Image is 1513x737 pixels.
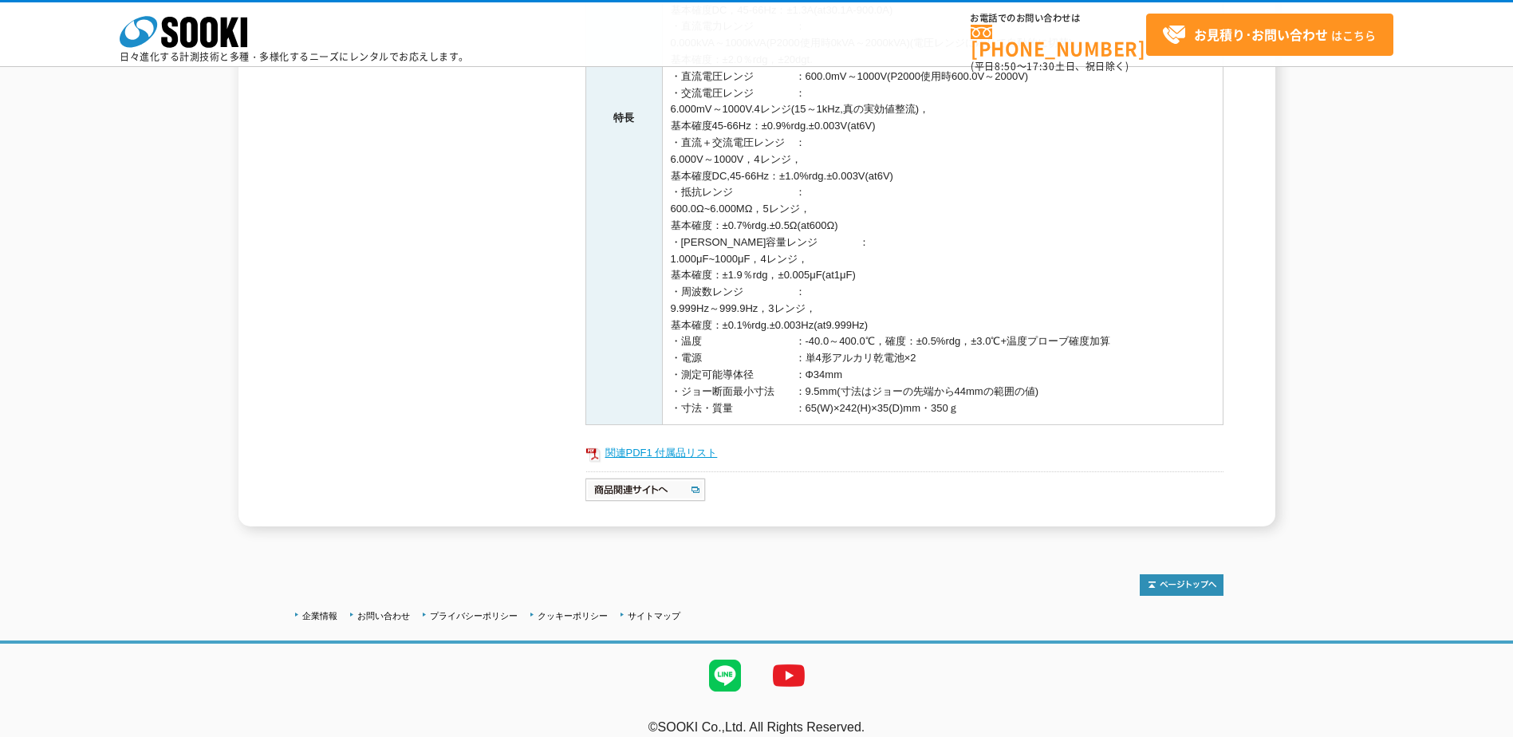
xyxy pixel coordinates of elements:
[357,611,410,621] a: お問い合わせ
[1194,25,1328,44] strong: お見積り･お問い合わせ
[1026,59,1055,73] span: 17:30
[971,59,1129,73] span: (平日 ～ 土日、祝日除く)
[585,443,1223,463] a: 関連PDF1 付属品リスト
[120,52,469,61] p: 日々進化する計測技術と多種・多様化するニーズにレンタルでお応えします。
[995,59,1017,73] span: 8:50
[1140,574,1223,596] img: トップページへ
[757,644,821,707] img: YouTube
[628,611,680,621] a: サイトマップ
[430,611,518,621] a: プライバシーポリシー
[302,611,337,621] a: 企業情報
[585,477,707,503] img: 商品関連サイトへ
[971,14,1146,23] span: お電話でのお問い合わせは
[1146,14,1393,56] a: お見積り･お問い合わせはこちら
[1162,23,1376,47] span: はこちら
[538,611,608,621] a: クッキーポリシー
[693,644,757,707] img: LINE
[971,25,1146,57] a: [PHONE_NUMBER]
